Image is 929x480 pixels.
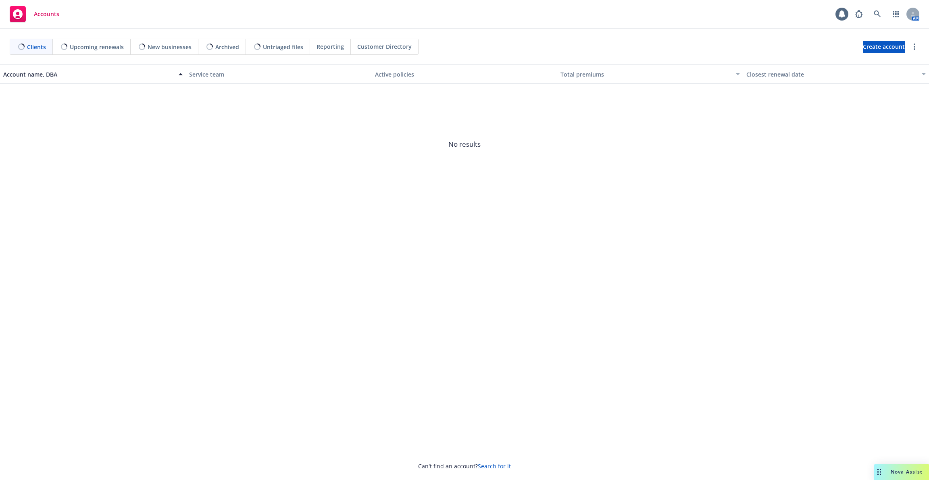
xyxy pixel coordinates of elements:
a: Search [869,6,885,22]
button: Service team [186,64,372,84]
div: Service team [189,70,369,79]
span: Archived [215,43,239,51]
span: Create account [863,39,905,54]
span: Upcoming renewals [70,43,124,51]
div: Closest renewal date [746,70,917,79]
a: Switch app [888,6,904,22]
a: Accounts [6,3,62,25]
div: Active policies [375,70,554,79]
div: Total premiums [560,70,731,79]
a: Search for it [478,462,511,470]
span: Clients [27,43,46,51]
span: Nova Assist [891,468,923,475]
span: Reporting [317,42,344,51]
span: Can't find an account? [418,462,511,470]
button: Closest renewal date [743,64,929,84]
button: Active policies [372,64,558,84]
span: New businesses [148,43,192,51]
div: Drag to move [874,464,884,480]
a: Create account [863,41,905,53]
a: more [910,42,919,52]
button: Nova Assist [874,464,929,480]
span: Customer Directory [357,42,412,51]
div: Account name, DBA [3,70,174,79]
button: Total premiums [557,64,743,84]
span: Accounts [34,11,59,17]
a: Report a Bug [851,6,867,22]
span: Untriaged files [263,43,303,51]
